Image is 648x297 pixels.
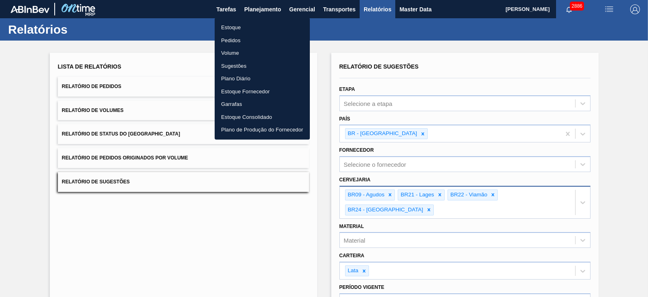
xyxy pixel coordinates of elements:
[215,111,310,124] a: Estoque Consolidado
[215,72,310,85] a: Plano Diário
[215,60,310,73] a: Sugestões
[215,34,310,47] a: Pedidos
[215,98,310,111] a: Garrafas
[215,123,310,136] a: Plano de Produção do Fornecedor
[215,21,310,34] a: Estoque
[215,47,310,60] a: Volume
[215,85,310,98] a: Estoque Fornecedor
